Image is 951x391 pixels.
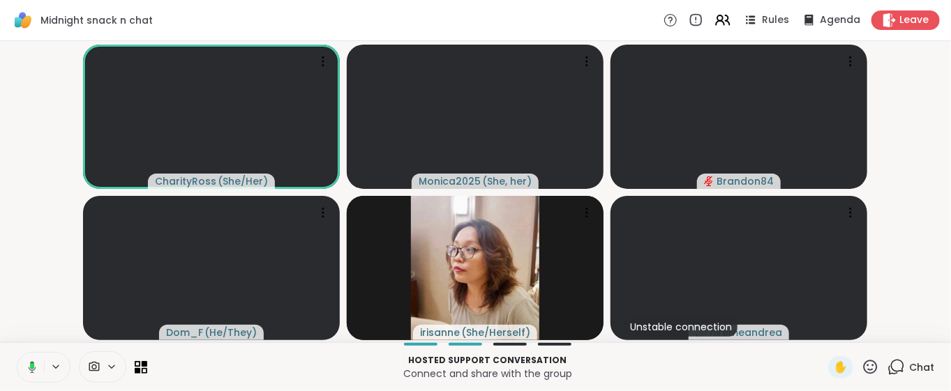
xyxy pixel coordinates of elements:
span: audio-muted [704,176,714,186]
span: ( He/They ) [204,325,257,339]
img: ShareWell Logomark [11,8,35,32]
span: CharityRoss [155,174,216,188]
div: Unstable connection [624,317,737,337]
span: Brandon84 [717,174,774,188]
span: ✋ [834,359,848,376]
span: Midnight snack n chat [40,13,153,27]
span: hiremeandrea [710,325,782,339]
p: Hosted support conversation [156,354,820,367]
span: Leave [899,13,929,27]
span: Rules [762,13,789,27]
img: irisanne [411,196,539,340]
p: Connect and share with the group [156,367,820,381]
span: ( She/Herself ) [461,325,530,339]
span: Chat [909,360,934,374]
span: Monica2025 [419,174,481,188]
span: irisanne [420,325,460,339]
span: ( She/Her ) [218,174,268,188]
span: Agenda [820,13,860,27]
span: ( She, her ) [482,174,532,188]
span: Dom_F [166,325,203,339]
